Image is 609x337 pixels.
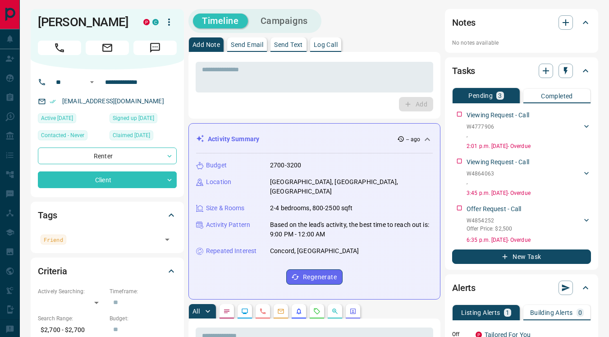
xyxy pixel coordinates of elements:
[461,309,500,316] p: Listing Alerts
[38,171,177,188] div: Client
[452,15,476,30] h2: Notes
[270,220,433,239] p: Based on the lead's activity, the best time to reach out is: 9:00 PM - 12:00 AM
[38,314,105,323] p: Search Range:
[498,92,502,99] p: 3
[231,42,263,48] p: Send Email
[38,264,67,278] h2: Criteria
[467,121,591,141] div: W4777906,
[468,92,493,99] p: Pending
[467,131,494,139] p: ,
[62,97,164,105] a: [EMAIL_ADDRESS][DOMAIN_NAME]
[452,39,591,47] p: No notes available
[113,114,154,123] span: Signed up [DATE]
[110,130,177,143] div: Thu Mar 20 2025
[196,131,433,148] div: Activity Summary-- ago
[38,260,177,282] div: Criteria
[270,161,301,170] p: 2700-3200
[578,309,582,316] p: 0
[270,203,353,213] p: 2-4 bedrooms, 800-2500 sqft
[467,178,494,186] p: ,
[206,246,256,256] p: Repeated Interest
[38,15,130,29] h1: [PERSON_NAME]
[277,308,284,315] svg: Emails
[452,60,591,82] div: Tasks
[452,281,476,295] h2: Alerts
[331,308,339,315] svg: Opportunities
[252,14,317,28] button: Campaigns
[467,189,591,197] p: 3:45 p.m. [DATE] - Overdue
[206,161,227,170] p: Budget
[241,308,248,315] svg: Lead Browsing Activity
[133,41,177,55] span: Message
[206,203,245,213] p: Size & Rooms
[286,269,343,285] button: Regenerate
[467,157,529,167] p: Viewing Request - Call
[50,98,56,105] svg: Email Verified
[38,113,105,126] div: Tue Dec 10 2024
[295,308,302,315] svg: Listing Alerts
[467,236,591,244] p: 6:35 p.m. [DATE] - Overdue
[452,277,591,299] div: Alerts
[110,287,177,295] p: Timeframe:
[467,215,591,235] div: W4854252Offer Price: $2,500
[467,204,522,214] p: Offer Request - Call
[506,309,509,316] p: 1
[452,12,591,33] div: Notes
[313,308,321,315] svg: Requests
[314,42,338,48] p: Log Call
[110,314,177,323] p: Budget:
[270,177,433,196] p: [GEOGRAPHIC_DATA], [GEOGRAPHIC_DATA], [GEOGRAPHIC_DATA]
[467,168,591,188] div: W4864063,
[41,114,73,123] span: Active [DATE]
[270,246,359,256] p: Concord, [GEOGRAPHIC_DATA]
[38,204,177,226] div: Tags
[193,14,248,28] button: Timeline
[208,134,259,144] p: Activity Summary
[192,42,220,48] p: Add Note
[467,142,591,150] p: 2:01 p.m. [DATE] - Overdue
[452,64,475,78] h2: Tasks
[143,19,150,25] div: property.ca
[467,123,494,131] p: W4777906
[38,208,57,222] h2: Tags
[86,41,129,55] span: Email
[44,235,63,244] span: Friend
[110,113,177,126] div: Thu Sep 05 2019
[87,77,97,88] button: Open
[406,135,420,143] p: -- ago
[152,19,159,25] div: condos.ca
[467,170,494,178] p: W4864063
[467,111,529,120] p: Viewing Request - Call
[541,93,573,99] p: Completed
[467,217,512,225] p: W4854252
[113,131,150,140] span: Claimed [DATE]
[206,177,231,187] p: Location
[38,41,81,55] span: Call
[223,308,230,315] svg: Notes
[530,309,573,316] p: Building Alerts
[38,287,105,295] p: Actively Searching:
[467,225,512,233] p: Offer Price: $2,500
[206,220,250,230] p: Activity Pattern
[161,233,174,246] button: Open
[259,308,266,315] svg: Calls
[274,42,303,48] p: Send Text
[192,308,200,314] p: All
[452,249,591,264] button: New Task
[349,308,357,315] svg: Agent Actions
[38,148,177,164] div: Renter
[41,131,84,140] span: Contacted - Never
